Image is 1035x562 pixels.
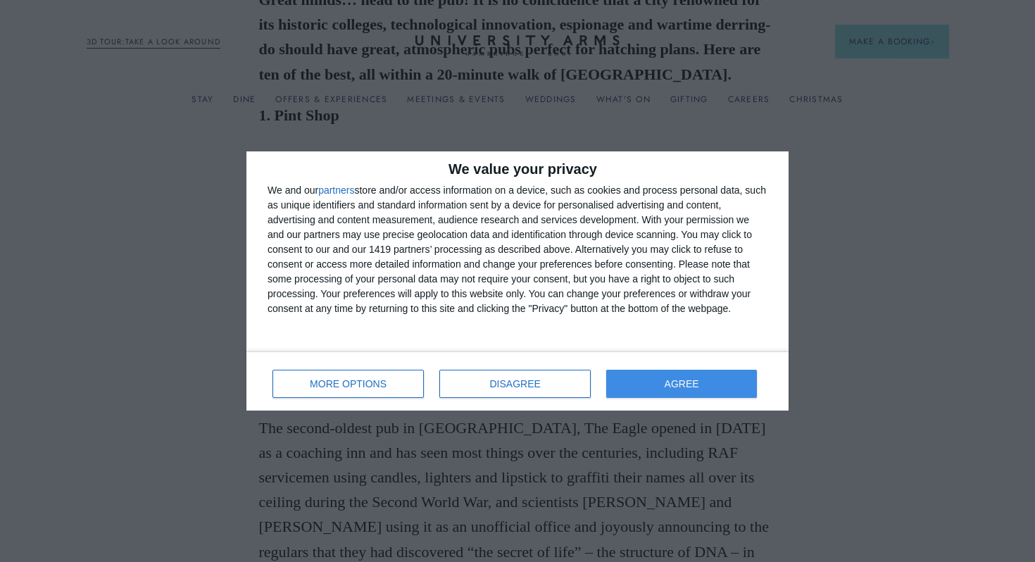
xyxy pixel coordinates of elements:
[268,183,767,316] div: We and our store and/or access information on a device, such as cookies and process personal data...
[246,151,789,411] div: qc-cmp2-ui
[318,185,354,195] button: partners
[268,162,767,176] h2: We value your privacy
[490,379,541,389] span: DISAGREE
[606,370,757,398] button: AGREE
[310,379,387,389] span: MORE OPTIONS
[665,379,699,389] span: AGREE
[272,370,424,398] button: MORE OPTIONS
[439,370,591,398] button: DISAGREE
